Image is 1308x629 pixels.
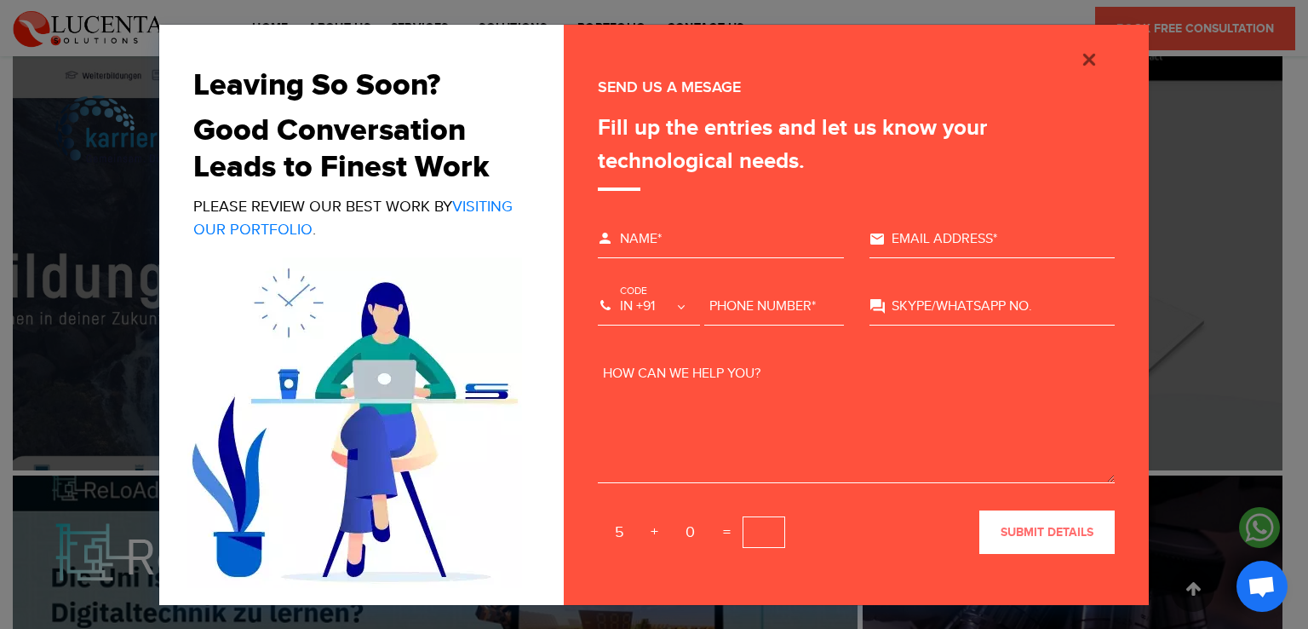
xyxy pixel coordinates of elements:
[1236,561,1288,612] a: Open chat
[644,519,665,545] span: +
[714,519,739,545] span: =
[979,511,1115,554] button: submit details
[193,195,518,241] p: Please review our best work by .
[598,76,1115,99] div: SEND US A MESAGE
[1079,49,1099,70] img: cross_icon.png
[1001,525,1093,540] span: submit details
[193,113,518,186] h2: Good Conversation Leads to Finest Work
[598,112,1115,191] div: Fill up the entries and let us know your technological needs.
[193,198,513,239] a: Visiting Our Portfolio
[1064,46,1115,70] button: Close
[193,67,518,104] h2: Leaving So Soon?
